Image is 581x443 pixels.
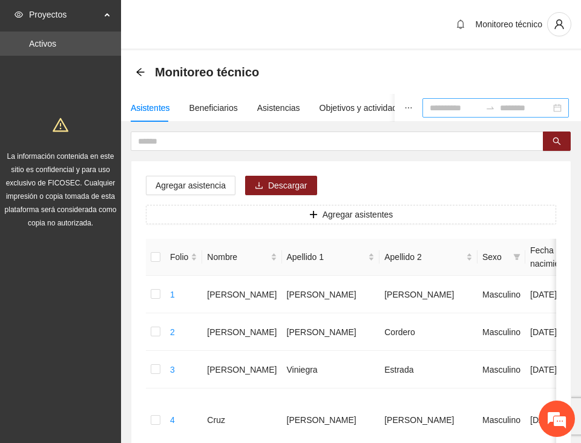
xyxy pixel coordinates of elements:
[485,103,495,113] span: swap-right
[165,239,202,276] th: Folio
[511,248,523,266] span: filter
[70,149,167,271] span: Estamos en línea.
[189,101,238,115] div: Beneficiarios
[395,94,422,122] button: ellipsis
[53,117,68,133] span: warning
[379,276,478,313] td: [PERSON_NAME]
[29,2,100,27] span: Proyectos
[202,276,281,313] td: [PERSON_NAME]
[170,250,188,264] span: Folio
[323,208,393,221] span: Agregar asistentes
[282,351,380,388] td: Viniegra
[475,19,542,29] span: Monitoreo técnico
[170,365,175,375] a: 3
[5,152,117,227] span: La información contenida en este sitio es confidencial y para uso exclusivo de FICOSEC. Cualquier...
[547,12,571,36] button: user
[320,101,406,115] div: Objetivos y actividades
[525,351,576,388] td: [DATE]
[146,176,235,195] button: Agregar asistencia
[6,305,231,348] textarea: Escriba su mensaje y pulse “Intro”
[257,101,300,115] div: Asistencias
[478,351,525,388] td: Masculino
[478,276,525,313] td: Masculino
[199,6,228,35] div: Minimizar ventana de chat en vivo
[513,253,520,261] span: filter
[170,327,175,337] a: 2
[29,39,56,48] a: Activos
[207,250,268,264] span: Nombre
[384,250,464,264] span: Apellido 2
[282,313,380,351] td: [PERSON_NAME]
[63,62,203,78] div: Chatee con nosotros ahora
[451,15,470,34] button: bell
[268,179,307,192] span: Descargar
[136,67,145,77] span: arrow-left
[379,313,478,351] td: Cordero
[170,415,175,425] a: 4
[485,103,495,113] span: to
[553,137,561,147] span: search
[146,205,556,224] button: plusAgregar asistentes
[155,62,259,82] span: Monitoreo técnico
[156,179,226,192] span: Agregar asistencia
[379,351,478,388] td: Estrada
[282,239,380,276] th: Apellido 1
[170,290,175,299] a: 1
[282,276,380,313] td: [PERSON_NAME]
[379,239,478,276] th: Apellido 2
[287,250,366,264] span: Apellido 1
[404,104,413,112] span: ellipsis
[202,313,281,351] td: [PERSON_NAME]
[543,132,571,151] button: search
[525,239,576,276] th: Fecha de nacimiento
[255,181,263,191] span: download
[309,210,318,220] span: plus
[15,10,23,19] span: eye
[136,67,145,78] div: Back
[525,276,576,313] td: [DATE]
[451,19,470,29] span: bell
[482,250,508,264] span: Sexo
[478,313,525,351] td: Masculino
[202,351,281,388] td: [PERSON_NAME]
[548,19,571,30] span: user
[525,313,576,351] td: [DATE]
[131,101,170,115] div: Asistentes
[202,239,281,276] th: Nombre
[245,176,317,195] button: downloadDescargar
